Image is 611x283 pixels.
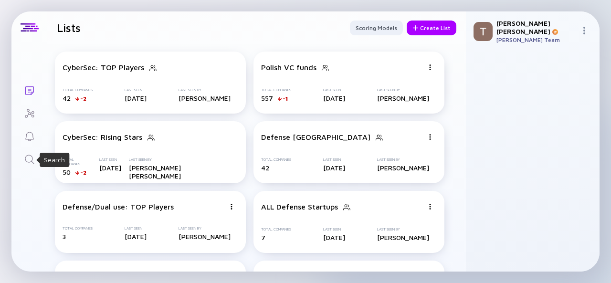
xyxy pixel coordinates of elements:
[427,204,433,210] img: Menu
[323,88,345,92] div: Last Seen
[323,164,345,172] div: [DATE]
[99,164,121,172] div: [DATE]
[377,227,429,231] div: Last Seen By
[261,202,338,211] div: ALL Defense Startups
[11,101,47,124] a: Investor Map
[125,232,147,241] div: [DATE]
[125,94,147,102] div: [DATE]
[407,21,456,35] button: Create List
[57,21,81,34] h1: Lists
[474,22,493,41] img: Teodora Profile Picture
[11,124,47,147] a: Reminders
[63,133,142,141] div: CyberSec: Rising Stars
[377,94,429,102] div: [PERSON_NAME]
[129,164,231,180] div: [PERSON_NAME] [PERSON_NAME]
[80,95,86,102] div: -2
[377,233,429,241] div: [PERSON_NAME]
[580,27,588,34] img: Menu
[261,94,273,102] span: 557
[80,169,86,176] div: -2
[261,164,269,172] span: 42
[63,88,93,92] div: Total Companies
[63,168,71,176] span: 50
[11,147,47,170] a: Search
[179,232,231,241] div: [PERSON_NAME]
[99,157,121,162] div: Last Seen
[261,157,291,162] div: Total Companies
[63,157,92,166] div: Total Companies
[261,63,316,72] div: Polish VC funds
[261,233,265,241] span: 7
[63,63,144,72] div: CyberSec: TOP Players
[11,78,47,101] a: Lists
[179,226,231,231] div: Last Seen By
[125,226,147,231] div: Last Seen
[323,233,345,241] div: [DATE]
[261,227,291,231] div: Total Companies
[261,133,370,141] div: Defense [GEOGRAPHIC_DATA]
[129,157,231,162] div: Last Seen By
[323,94,345,102] div: [DATE]
[496,19,577,35] div: [PERSON_NAME] [PERSON_NAME]
[44,155,65,165] div: Search
[377,157,429,162] div: Last Seen By
[323,157,345,162] div: Last Seen
[283,95,288,102] div: -1
[377,88,429,92] div: Last Seen By
[427,64,433,70] img: Menu
[63,226,93,231] div: Total Companies
[63,202,174,211] div: Defense/Dual use: TOP Players
[350,21,403,35] button: Scoring Models
[179,88,231,92] div: Last Seen By
[323,227,345,231] div: Last Seen
[427,134,433,140] img: Menu
[63,94,71,102] span: 42
[125,88,147,92] div: Last Seen
[261,88,291,92] div: Total Companies
[229,204,234,210] img: Menu
[179,94,231,102] div: [PERSON_NAME]
[63,232,66,241] span: 3
[496,36,577,43] div: [PERSON_NAME] Team
[377,164,429,172] div: [PERSON_NAME]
